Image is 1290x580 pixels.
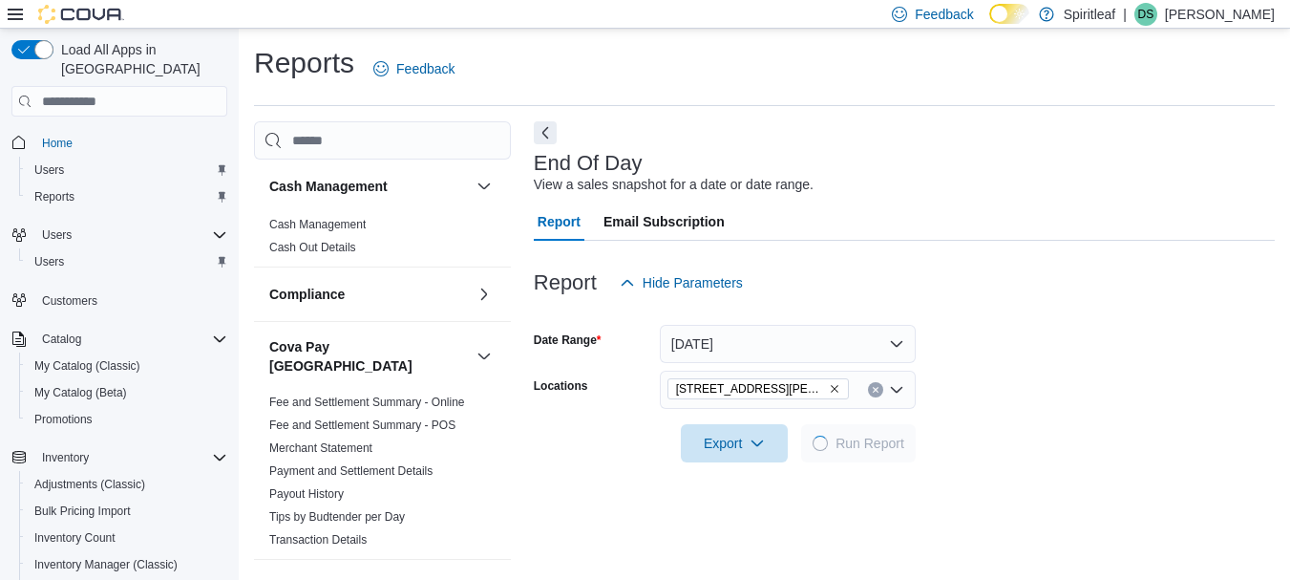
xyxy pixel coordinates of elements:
[27,185,227,208] span: Reports
[19,498,235,525] button: Bulk Pricing Import
[27,473,153,496] a: Adjustments (Classic)
[27,526,227,549] span: Inventory Count
[27,354,227,377] span: My Catalog (Classic)
[27,408,100,431] a: Promotions
[269,396,465,409] a: Fee and Settlement Summary - Online
[34,162,64,178] span: Users
[4,128,235,156] button: Home
[643,273,743,292] span: Hide Parameters
[269,218,366,231] a: Cash Management
[396,59,455,78] span: Feedback
[269,395,465,410] span: Fee and Settlement Summary - Online
[27,159,227,182] span: Users
[366,50,462,88] a: Feedback
[269,240,356,255] span: Cash Out Details
[534,378,588,394] label: Locations
[38,5,124,24] img: Cova
[889,382,904,397] button: Open list of options
[27,500,138,523] a: Bulk Pricing Import
[34,189,74,204] span: Reports
[534,333,602,348] label: Date Range
[34,530,116,546] span: Inventory Count
[269,177,388,196] h3: Cash Management
[660,325,916,363] button: [DATE]
[269,532,367,548] span: Transaction Details
[534,271,597,294] h3: Report
[4,326,235,353] button: Catalog
[34,358,140,374] span: My Catalog (Classic)
[27,381,135,404] a: My Catalog (Beta)
[269,533,367,547] a: Transaction Details
[19,353,235,379] button: My Catalog (Classic)
[42,136,73,151] span: Home
[34,446,96,469] button: Inventory
[269,285,345,304] h3: Compliance
[53,40,227,78] span: Load All Apps in [GEOGRAPHIC_DATA]
[19,406,235,433] button: Promotions
[34,289,227,312] span: Customers
[603,203,725,241] span: Email Subscription
[27,526,123,549] a: Inventory Count
[692,424,776,462] span: Export
[269,217,366,232] span: Cash Management
[34,254,64,269] span: Users
[34,477,145,492] span: Adjustments (Classic)
[473,345,496,368] button: Cova Pay [GEOGRAPHIC_DATA]
[19,379,235,406] button: My Catalog (Beta)
[34,290,105,312] a: Customers
[27,185,82,208] a: Reports
[4,444,235,471] button: Inventory
[27,500,227,523] span: Bulk Pricing Import
[534,175,814,195] div: View a sales snapshot for a date or date range.
[473,283,496,306] button: Compliance
[812,435,830,453] span: Loading
[1064,3,1115,26] p: Spiritleaf
[19,471,235,498] button: Adjustments (Classic)
[42,450,89,465] span: Inventory
[42,293,97,309] span: Customers
[34,224,227,247] span: Users
[269,440,372,456] span: Merchant Statement
[681,424,788,462] button: Export
[538,203,581,241] span: Report
[269,487,344,501] a: Payout History
[1165,3,1275,26] p: [PERSON_NAME]
[269,177,469,196] button: Cash Management
[27,250,72,273] a: Users
[254,391,511,559] div: Cova Pay [GEOGRAPHIC_DATA]
[269,510,405,524] a: Tips by Budtender per Day
[19,248,235,275] button: Users
[34,412,93,427] span: Promotions
[27,159,72,182] a: Users
[269,285,469,304] button: Compliance
[34,446,227,469] span: Inventory
[34,504,131,519] span: Bulk Pricing Import
[534,152,643,175] h3: End Of Day
[34,224,79,247] button: Users
[34,557,178,572] span: Inventory Manager (Classic)
[1134,3,1157,26] div: Danielle S
[269,337,469,376] button: Cova Pay [GEOGRAPHIC_DATA]
[34,132,80,155] a: Home
[269,441,372,455] a: Merchant Statement
[27,381,227,404] span: My Catalog (Beta)
[27,473,227,496] span: Adjustments (Classic)
[27,250,227,273] span: Users
[473,175,496,198] button: Cash Management
[254,213,511,267] div: Cash Management
[4,222,235,248] button: Users
[612,264,751,302] button: Hide Parameters
[915,5,973,24] span: Feedback
[801,424,916,462] button: LoadingRun Report
[269,509,405,525] span: Tips by Budtender per Day
[19,183,235,210] button: Reports
[34,328,227,351] span: Catalog
[1123,3,1127,26] p: |
[254,44,354,82] h1: Reports
[868,382,883,397] button: Clear input
[19,157,235,183] button: Users
[34,328,89,351] button: Catalog
[27,354,148,377] a: My Catalog (Classic)
[4,287,235,314] button: Customers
